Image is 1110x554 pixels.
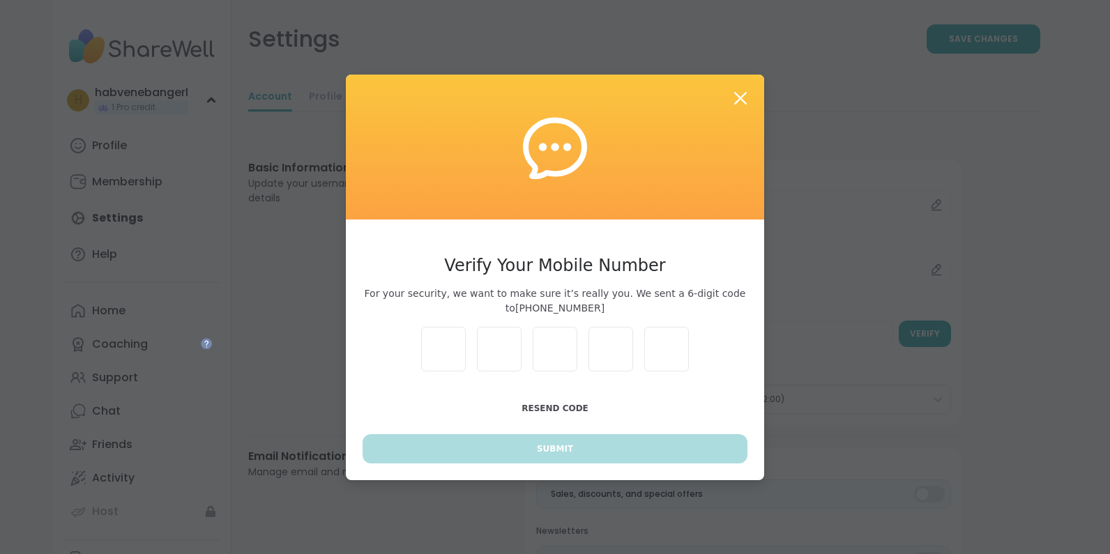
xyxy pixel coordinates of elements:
span: Resend Code [522,403,588,413]
span: For your security, we want to make sure it’s really you. We sent a 6-digit code to [PHONE_NUMBER] [363,286,747,316]
button: Submit [363,434,747,463]
span: Submit [537,443,573,455]
h3: Verify Your Mobile Number [363,253,747,278]
button: Resend Code [363,394,747,423]
iframe: Spotlight [201,338,212,349]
